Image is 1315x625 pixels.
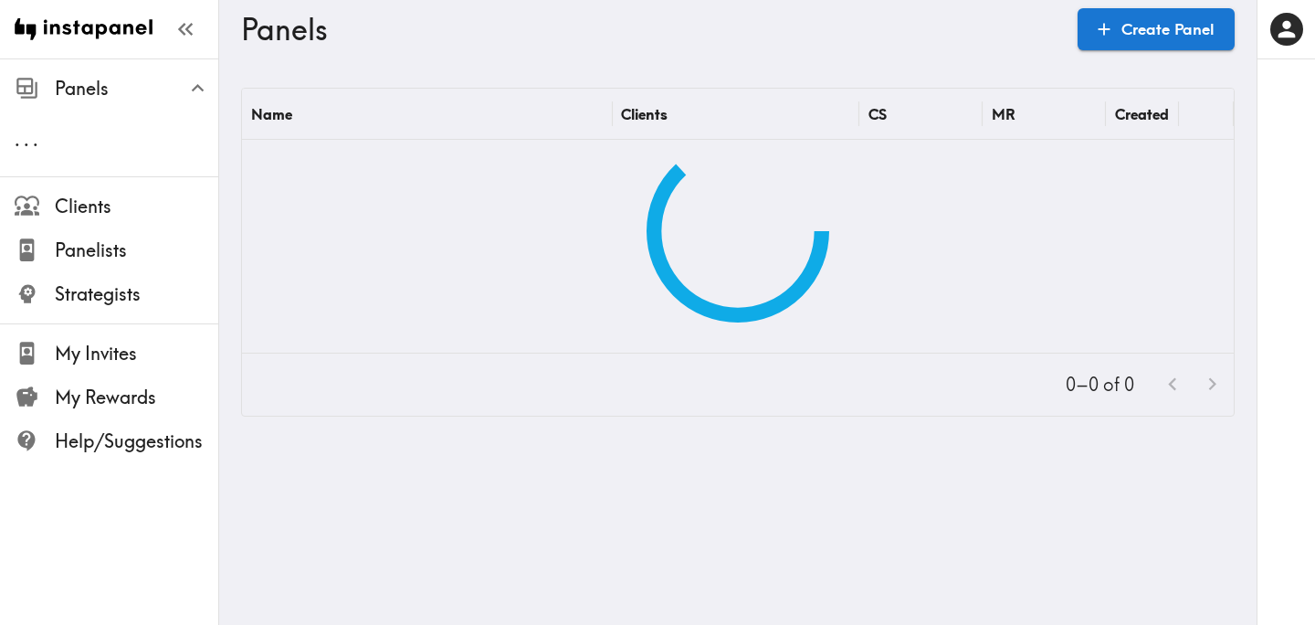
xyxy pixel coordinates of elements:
[55,281,218,307] span: Strategists
[992,105,1015,123] div: MR
[868,105,887,123] div: CS
[55,385,218,410] span: My Rewards
[241,12,1063,47] h3: Panels
[251,105,292,123] div: Name
[24,128,29,151] span: .
[55,341,218,366] span: My Invites
[55,429,218,454] span: Help/Suggestions
[1066,372,1134,397] p: 0–0 of 0
[55,238,218,263] span: Panelists
[55,194,218,219] span: Clients
[15,128,20,151] span: .
[621,105,668,123] div: Clients
[55,76,218,101] span: Panels
[1078,8,1235,50] a: Create Panel
[1115,105,1169,123] div: Created
[33,128,38,151] span: .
